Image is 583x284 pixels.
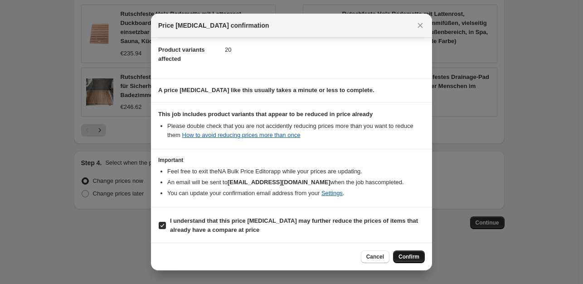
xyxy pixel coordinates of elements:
[158,87,374,93] b: A price [MEDICAL_DATA] like this usually takes a minute or less to complete.
[228,179,330,186] b: [EMAIL_ADDRESS][DOMAIN_NAME]
[321,190,343,196] a: Settings
[167,167,425,176] li: Feel free to exit the NA Bulk Price Editor app while your prices are updating.
[167,189,425,198] li: You can update your confirmation email address from your .
[170,217,418,233] b: I understand that this price [MEDICAL_DATA] may further reduce the prices of items that already h...
[225,38,425,62] dd: 20
[167,122,425,140] li: Please double check that you are not accidently reducing prices more than you want to reduce them
[158,157,425,164] h3: Important
[414,19,427,32] button: Close
[182,132,301,138] a: How to avoid reducing prices more than once
[167,178,425,187] li: An email will be sent to when the job has completed .
[366,253,384,260] span: Cancel
[158,21,269,30] span: Price [MEDICAL_DATA] confirmation
[361,250,389,263] button: Cancel
[393,250,425,263] button: Confirm
[158,46,205,62] span: Product variants affected
[158,111,373,118] b: This job includes product variants that appear to be reduced in price already
[398,253,419,260] span: Confirm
